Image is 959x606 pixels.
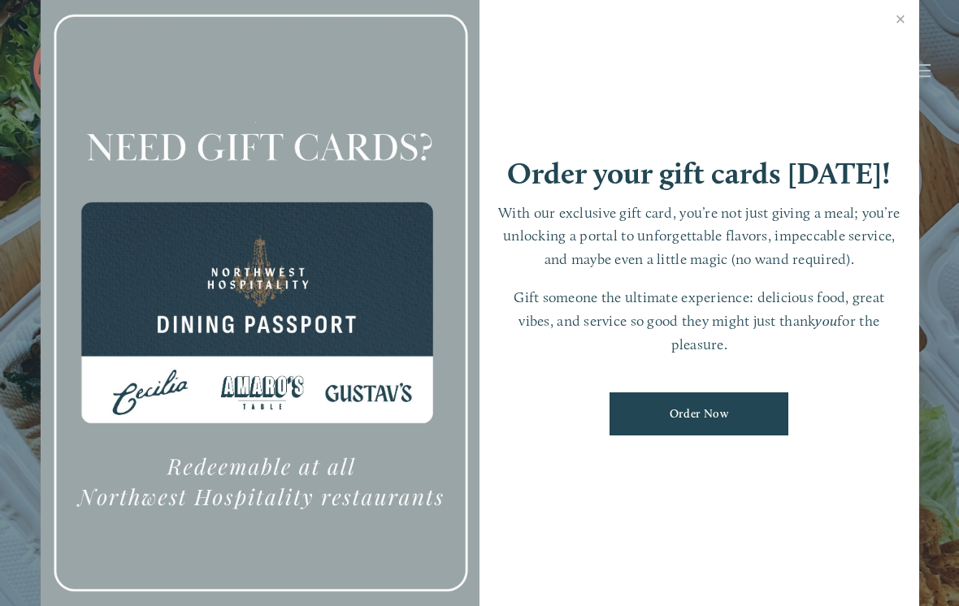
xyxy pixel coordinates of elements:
[496,286,903,356] p: Gift someone the ultimate experience: delicious food, great vibes, and service so good they might...
[507,158,891,188] h1: Order your gift cards [DATE]!
[610,392,788,435] a: Order Now
[496,201,903,271] p: With our exclusive gift card, you’re not just giving a meal; you’re unlocking a portal to unforge...
[815,312,837,329] em: you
